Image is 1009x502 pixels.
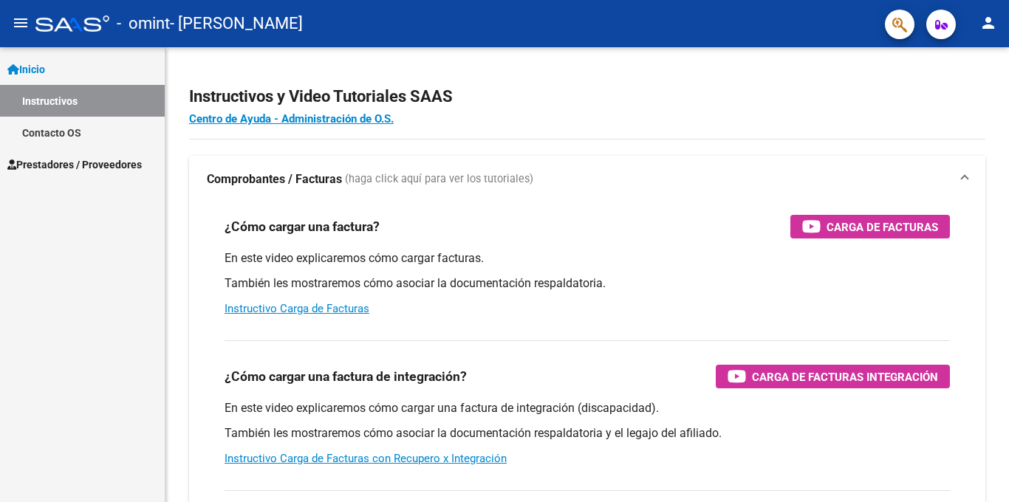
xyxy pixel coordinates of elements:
p: También les mostraremos cómo asociar la documentación respaldatoria. [225,275,950,292]
span: Prestadores / Proveedores [7,157,142,173]
span: Carga de Facturas [827,218,938,236]
span: Carga de Facturas Integración [752,368,938,386]
button: Carga de Facturas [790,215,950,238]
h3: ¿Cómo cargar una factura de integración? [225,366,467,387]
a: Instructivo Carga de Facturas [225,302,369,315]
a: Instructivo Carga de Facturas con Recupero x Integración [225,452,507,465]
mat-icon: person [979,14,997,32]
strong: Comprobantes / Facturas [207,171,342,188]
span: Inicio [7,61,45,78]
p: En este video explicaremos cómo cargar una factura de integración (discapacidad). [225,400,950,416]
h2: Instructivos y Video Tutoriales SAAS [189,83,985,111]
h3: ¿Cómo cargar una factura? [225,216,380,237]
mat-expansion-panel-header: Comprobantes / Facturas (haga click aquí para ver los tutoriales) [189,156,985,203]
span: - omint [117,7,170,40]
p: En este video explicaremos cómo cargar facturas. [225,250,950,267]
span: - [PERSON_NAME] [170,7,303,40]
iframe: Intercom live chat [959,452,994,487]
a: Centro de Ayuda - Administración de O.S. [189,112,394,125]
span: (haga click aquí para ver los tutoriales) [345,171,533,188]
mat-icon: menu [12,14,30,32]
button: Carga de Facturas Integración [716,365,950,388]
p: También les mostraremos cómo asociar la documentación respaldatoria y el legajo del afiliado. [225,425,950,441]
